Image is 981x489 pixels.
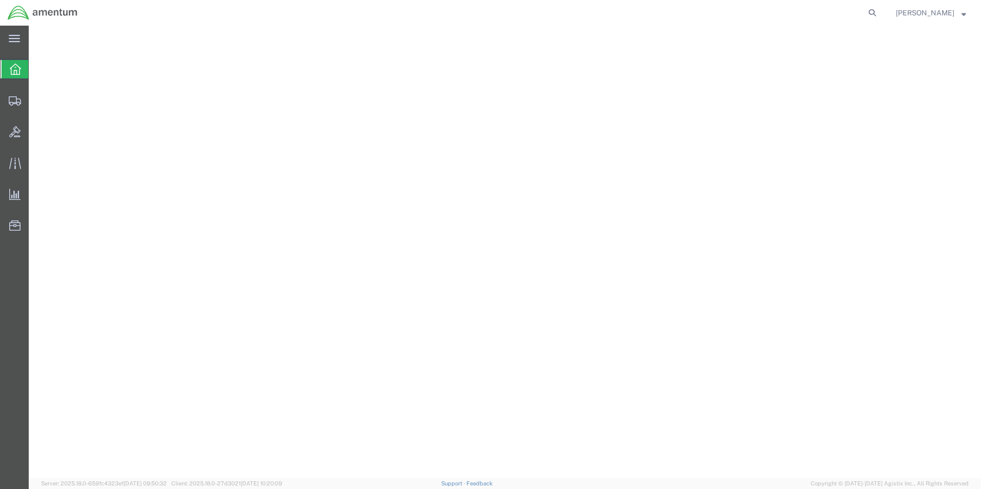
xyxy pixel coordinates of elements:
[441,480,467,486] a: Support
[41,480,167,486] span: Server: 2025.18.0-659fc4323ef
[7,5,78,21] img: logo
[124,480,167,486] span: [DATE] 09:50:32
[29,26,981,478] iframe: FS Legacy Container
[811,479,969,488] span: Copyright © [DATE]-[DATE] Agistix Inc., All Rights Reserved
[896,7,954,18] span: Joel Salinas
[171,480,282,486] span: Client: 2025.18.0-27d3021
[895,7,967,19] button: [PERSON_NAME]
[241,480,282,486] span: [DATE] 10:20:09
[466,480,493,486] a: Feedback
